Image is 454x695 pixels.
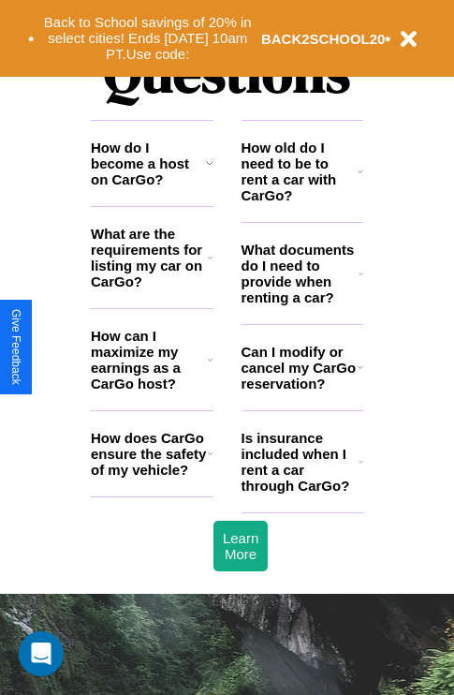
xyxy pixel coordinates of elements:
h3: How can I maximize my earnings as a CarGo host? [91,328,208,392]
h3: Is insurance included when I rent a car through CarGo? [242,430,359,494]
h3: What are the requirements for listing my car on CarGo? [91,226,208,289]
h3: How old do I need to be to rent a car with CarGo? [242,140,359,203]
h3: Can I modify or cancel my CarGo reservation? [242,344,358,392]
div: Give Feedback [9,309,22,385]
b: BACK2SCHOOL20 [261,31,386,47]
div: Open Intercom Messenger [19,631,64,676]
h3: What documents do I need to provide when renting a car? [242,242,359,305]
h3: How do I become a host on CarGo? [91,140,206,187]
h3: How does CarGo ensure the safety of my vehicle? [91,430,208,478]
button: Learn More [213,521,268,571]
button: Back to School savings of 20% in select cities! Ends [DATE] 10am PT.Use code: [35,9,261,67]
